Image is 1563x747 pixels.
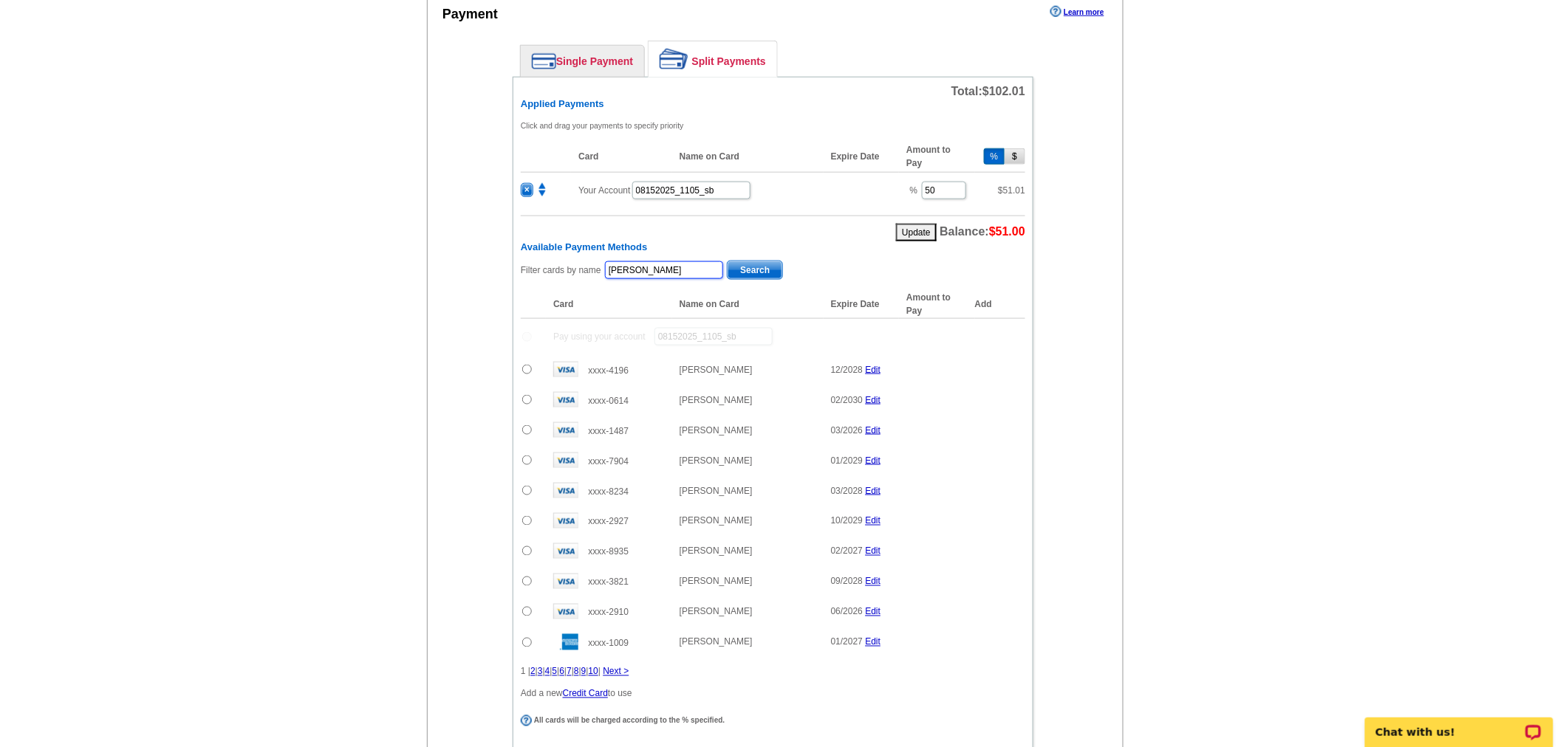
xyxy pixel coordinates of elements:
img: visa.gif [553,392,578,407]
span: xxxx-4196 [588,365,629,376]
a: Edit [866,637,881,647]
img: visa.gif [553,483,578,498]
span: 06/2026 [831,607,863,617]
th: Expire Date [824,290,899,319]
span: xxxx-1487 [588,426,629,436]
label: Filter cards by name [521,264,601,277]
span: [PERSON_NAME] [680,455,753,466]
div: All cards will be charged according to the % specified. [521,715,1022,727]
span: 10/2029 [831,516,863,526]
span: × [521,184,533,196]
button: % [984,148,1005,165]
input: PO #: [632,182,750,199]
button: Search [727,261,783,280]
span: xxxx-7904 [588,456,629,467]
a: 3 [538,667,543,677]
a: Split Payments [649,41,777,77]
span: 51.01 [1003,185,1025,196]
span: [PERSON_NAME] [680,516,753,526]
a: Edit [866,365,881,375]
span: 02/2030 [831,395,863,405]
span: xxxx-0614 [588,396,629,406]
span: $102.01 [982,85,1025,97]
span: 12/2028 [831,365,863,375]
a: 8 [574,667,579,677]
span: 09/2028 [831,576,863,587]
span: Search [728,261,782,279]
a: 2 [530,667,536,677]
th: Amount to Pay [899,141,974,173]
span: [PERSON_NAME] [680,576,753,587]
a: Edit [866,516,881,526]
span: xxxx-2927 [588,517,629,527]
img: split-payment.png [660,49,688,69]
a: Edit [866,395,881,405]
button: × [521,183,533,197]
img: visa.gif [553,543,578,559]
img: visa.gif [553,362,578,377]
img: visa.gif [553,604,578,619]
a: Learn more [1050,6,1104,18]
td: Your Account [571,172,899,208]
span: [PERSON_NAME] [680,486,753,496]
th: Add [975,290,1025,319]
th: Expire Date [824,141,899,173]
input: PO #: [654,328,773,345]
a: Edit [866,486,881,496]
span: [PERSON_NAME] [680,425,753,436]
a: 5 [553,667,558,677]
p: Click and drag your payments to specify priority [521,119,1025,132]
a: 6 [559,667,564,677]
img: visa.gif [553,422,578,438]
a: Edit [866,425,881,436]
a: Next > [603,667,629,677]
th: Card [571,141,672,173]
a: Edit [866,455,881,466]
a: 9 [581,667,586,677]
img: move.png [536,183,549,196]
a: Edit [866,576,881,587]
div: 1 | | | | | | | | | | [521,665,1025,678]
span: 01/2027 [831,637,863,647]
span: [PERSON_NAME] [680,637,753,647]
span: xxxx-2910 [588,607,629,618]
img: visa.gif [553,513,578,529]
div: Payment [442,4,498,24]
a: Edit [866,546,881,557]
a: Edit [866,607,881,617]
span: $ [998,185,1025,196]
span: Balance: [940,225,1025,238]
span: [PERSON_NAME] [680,395,753,405]
span: 01/2029 [831,455,863,466]
h6: Available Payment Methods [521,241,1025,253]
th: Name on Card [672,290,824,319]
span: 03/2028 [831,486,863,496]
th: Amount to Pay [899,290,974,319]
h6: Applied Payments [521,98,1025,110]
span: % [910,185,918,196]
span: Total: [951,85,1025,97]
span: Pay using your account [553,331,646,342]
iframe: LiveChat chat widget [1355,700,1563,747]
span: xxxx-1009 [588,638,629,649]
img: single-payment.png [532,53,556,69]
a: 10 [589,667,598,677]
img: visa.gif [553,574,578,589]
a: Credit Card [563,689,608,699]
p: Add a new to use [521,687,1025,700]
a: 4 [545,667,550,677]
span: [PERSON_NAME] [680,546,753,557]
th: Name on Card [672,141,824,173]
img: amex.gif [553,634,578,650]
span: 02/2027 [831,546,863,557]
button: Update [896,224,937,241]
a: Single Payment [521,46,644,77]
span: xxxx-8234 [588,486,629,497]
span: xxxx-3821 [588,577,629,588]
button: $ [1005,148,1025,165]
img: visa.gif [553,452,578,468]
span: 03/2026 [831,425,863,436]
span: $51.00 [989,225,1025,238]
